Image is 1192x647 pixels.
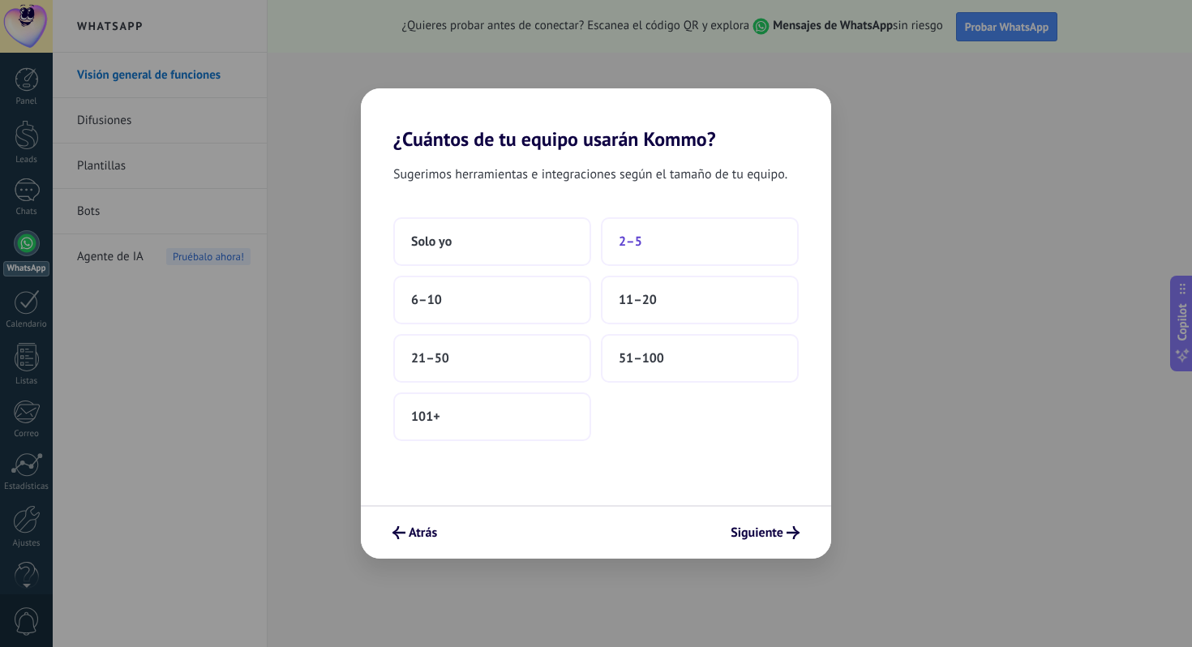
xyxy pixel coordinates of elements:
[619,292,657,308] span: 11–20
[361,88,831,151] h2: ¿Cuántos de tu equipo usarán Kommo?
[411,350,449,366] span: 21–50
[411,292,442,308] span: 6–10
[411,409,440,425] span: 101+
[393,164,787,185] span: Sugerimos herramientas e integraciones según el tamaño de tu equipo.
[601,217,799,266] button: 2–5
[731,527,783,538] span: Siguiente
[393,334,591,383] button: 21–50
[393,276,591,324] button: 6–10
[393,217,591,266] button: Solo yo
[409,527,437,538] span: Atrás
[601,276,799,324] button: 11–20
[411,234,452,250] span: Solo yo
[601,334,799,383] button: 51–100
[619,234,642,250] span: 2–5
[393,392,591,441] button: 101+
[385,519,444,546] button: Atrás
[723,519,807,546] button: Siguiente
[619,350,664,366] span: 51–100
